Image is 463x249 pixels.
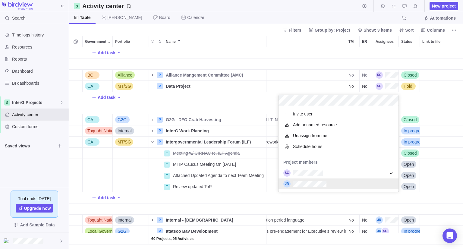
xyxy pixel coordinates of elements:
div: Assignees [373,181,399,192]
div: grid [69,47,463,249]
span: Add unnamed resource [293,122,337,128]
div: grid [279,106,398,192]
span: Invite user [293,111,313,117]
span: Unassign from me [293,133,327,139]
span: Schedule hours [293,143,322,150]
span: Project members [279,159,323,165]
